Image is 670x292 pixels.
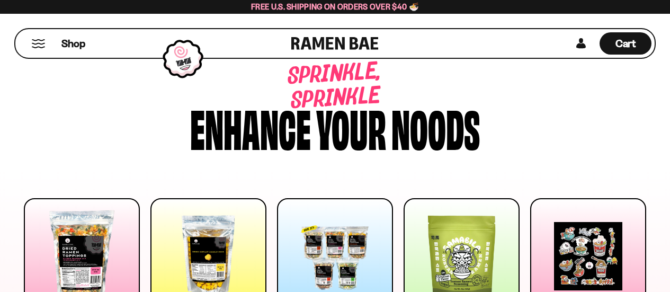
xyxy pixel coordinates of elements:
[251,2,419,12] span: Free U.S. Shipping on Orders over $40 🍜
[316,102,386,152] div: your
[391,102,480,152] div: noods
[615,37,636,50] span: Cart
[61,32,85,55] a: Shop
[61,37,85,51] span: Shop
[190,102,311,152] div: Enhance
[600,29,651,58] div: Cart
[31,39,46,48] button: Mobile Menu Trigger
